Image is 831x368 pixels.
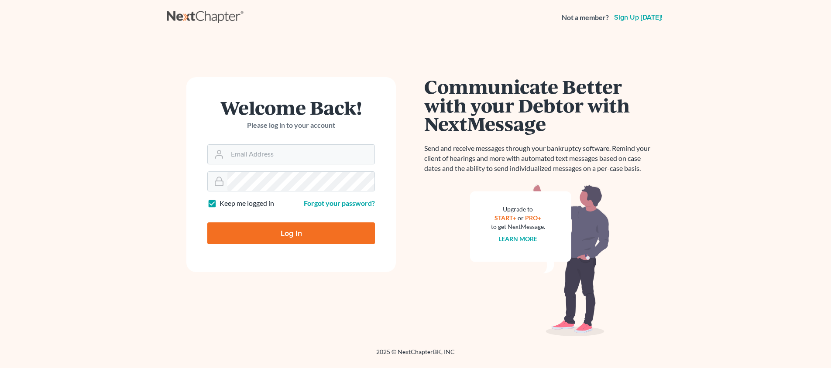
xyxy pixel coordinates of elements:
a: PRO+ [525,214,542,221]
div: to get NextMessage. [491,222,545,231]
a: START+ [495,214,517,221]
div: Upgrade to [491,205,545,214]
label: Keep me logged in [220,198,274,208]
strong: Not a member? [562,13,609,23]
img: nextmessage_bg-59042aed3d76b12b5cd301f8e5b87938c9018125f34e5fa2b7a6b67550977c72.svg [470,184,610,337]
h1: Communicate Better with your Debtor with NextMessage [424,77,656,133]
h1: Welcome Back! [207,98,375,117]
p: Send and receive messages through your bankruptcy software. Remind your client of hearings and mo... [424,143,656,174]
div: 2025 © NextChapterBK, INC [167,348,664,363]
a: Forgot your password? [304,199,375,207]
p: Please log in to your account [207,120,375,130]
a: Sign up [DATE]! [612,14,664,21]
span: or [518,214,524,221]
a: Learn more [499,235,538,242]
input: Log In [207,222,375,244]
input: Email Address [227,145,374,164]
